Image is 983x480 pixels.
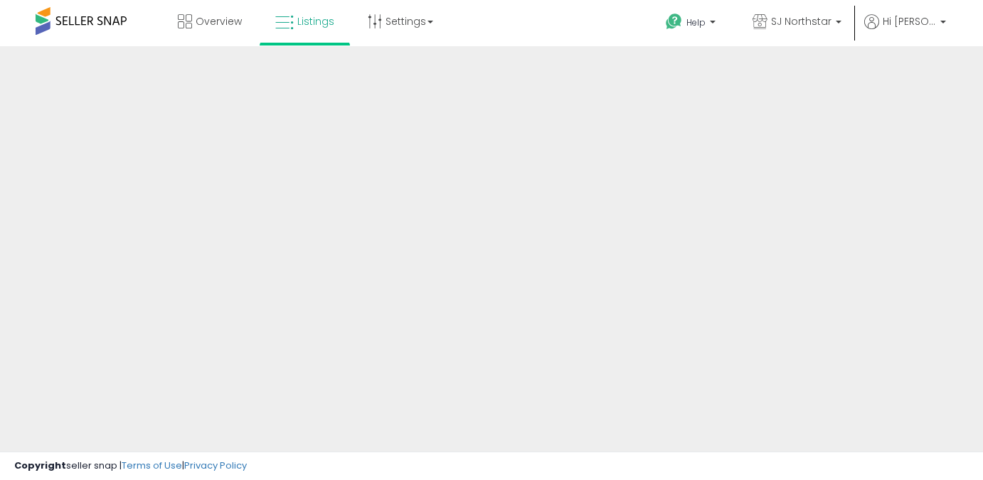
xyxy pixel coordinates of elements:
div: seller snap | | [14,459,247,473]
a: Help [654,2,730,46]
span: SJ Northstar [771,14,831,28]
span: Help [686,16,706,28]
a: Hi [PERSON_NAME] [864,14,946,46]
strong: Copyright [14,459,66,472]
a: Privacy Policy [184,459,247,472]
a: Terms of Use [122,459,182,472]
span: Listings [297,14,334,28]
i: Get Help [665,13,683,31]
span: Overview [196,14,242,28]
span: Hi [PERSON_NAME] [883,14,936,28]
